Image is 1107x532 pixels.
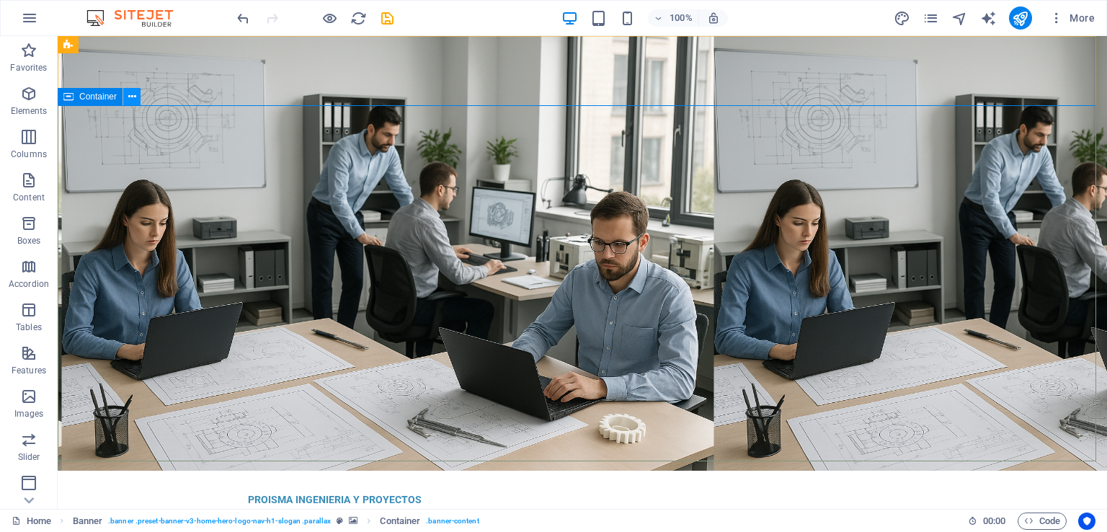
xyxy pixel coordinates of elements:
[349,517,357,525] i: This element contains a background
[16,322,42,333] p: Tables
[993,515,995,526] span: :
[379,10,396,27] i: Save (Ctrl+S)
[11,105,48,117] p: Elements
[234,9,252,27] button: undo
[670,9,693,27] h6: 100%
[1044,6,1101,30] button: More
[73,513,103,530] span: Click to select. Double-click to edit
[951,10,968,27] i: Navigator
[968,513,1006,530] h6: Session time
[235,10,252,27] i: Undo: Change image (Ctrl+Z)
[17,235,41,247] p: Boxes
[1018,513,1067,530] button: Code
[1012,10,1028,27] i: Publish
[426,513,479,530] span: . banner-content
[1078,513,1095,530] button: Usercentrics
[707,12,720,25] i: On resize automatically adjust zoom level to fit chosen device.
[378,9,396,27] button: save
[13,192,45,203] p: Content
[922,9,940,27] button: pages
[14,408,44,420] p: Images
[980,9,997,27] button: text_generator
[11,148,47,160] p: Columns
[350,10,367,27] i: Reload page
[73,513,479,530] nav: breadcrumb
[79,92,117,101] span: Container
[380,513,420,530] span: Click to select. Double-click to edit
[951,9,969,27] button: navigator
[10,62,47,74] p: Favorites
[337,517,343,525] i: This element is a customizable preset
[83,9,191,27] img: Editor Logo
[1009,6,1032,30] button: publish
[1049,11,1095,25] span: More
[894,9,911,27] button: design
[648,9,699,27] button: 100%
[922,10,939,27] i: Pages (Ctrl+Alt+S)
[894,10,910,27] i: Design (Ctrl+Alt+Y)
[108,513,331,530] span: . banner .preset-banner-v3-home-hero-logo-nav-h1-slogan .parallax
[12,513,51,530] a: Click to cancel selection. Double-click to open Pages
[321,9,338,27] button: Click here to leave preview mode and continue editing
[350,9,367,27] button: reload
[980,10,997,27] i: AI Writer
[983,513,1005,530] span: 00 00
[9,278,49,290] p: Accordion
[1024,513,1060,530] span: Code
[12,365,46,376] p: Features
[18,451,40,463] p: Slider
